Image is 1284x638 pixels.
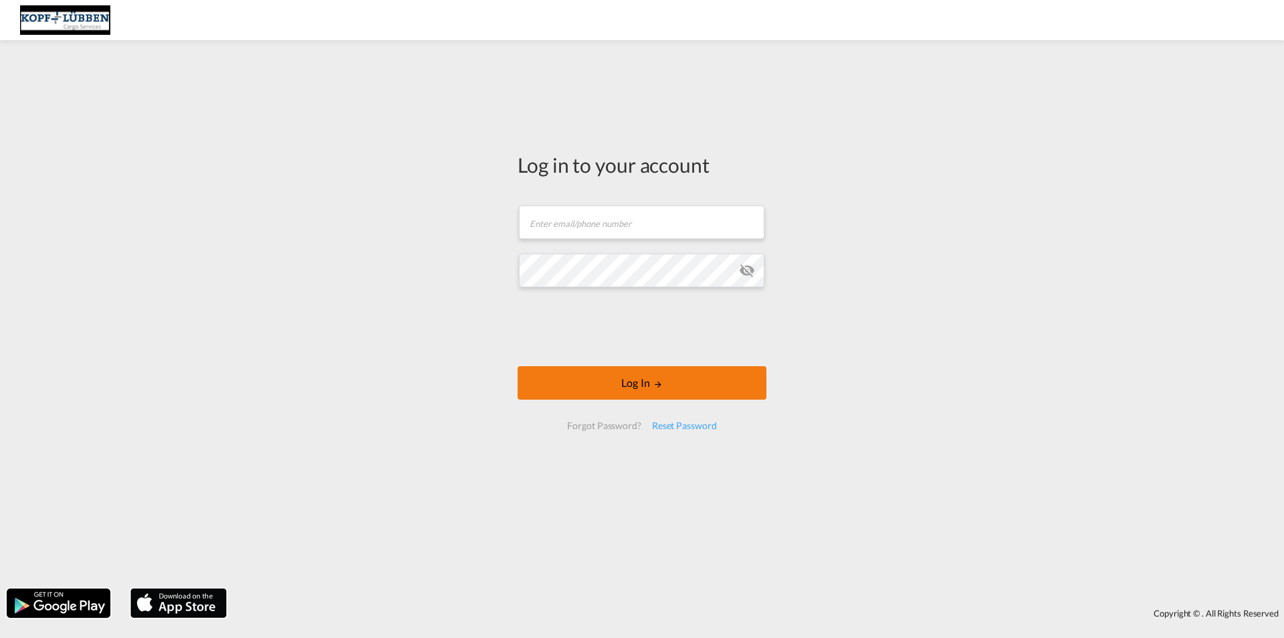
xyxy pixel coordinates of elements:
[129,587,228,619] img: apple.png
[518,366,766,400] button: LOGIN
[20,5,110,35] img: 25cf3bb0aafc11ee9c4fdbd399af7748.JPG
[519,206,764,239] input: Enter email/phone number
[647,414,722,438] div: Reset Password
[518,151,766,179] div: Log in to your account
[739,262,755,278] md-icon: icon-eye-off
[540,301,744,353] iframe: reCAPTCHA
[562,414,646,438] div: Forgot Password?
[5,587,112,619] img: google.png
[233,602,1284,625] div: Copyright © . All Rights Reserved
